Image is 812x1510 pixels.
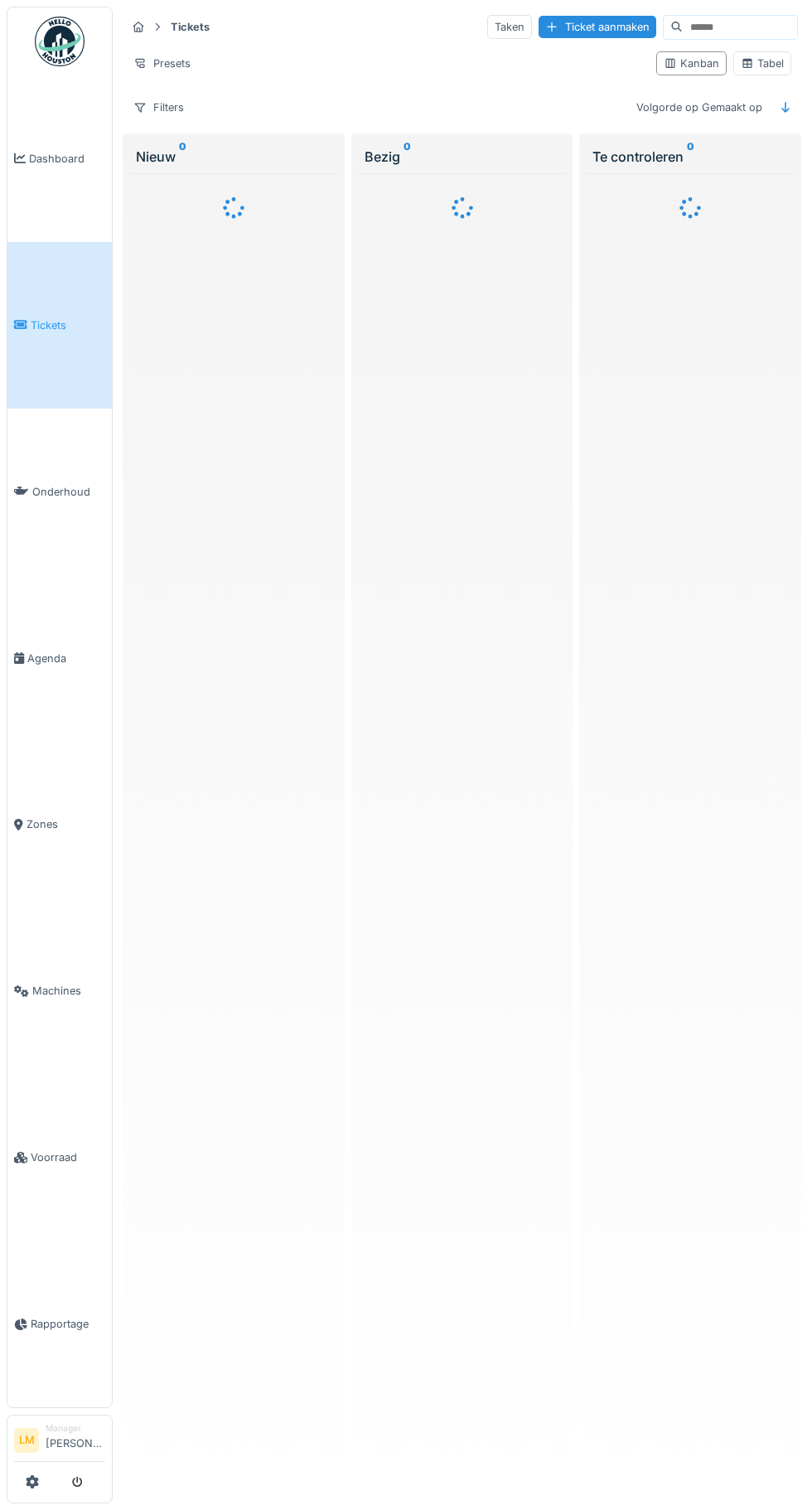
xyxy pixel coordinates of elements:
div: Manager [46,1422,105,1435]
span: Onderhoud [32,484,105,500]
a: Agenda [7,575,112,742]
a: Voorraad [7,1074,112,1241]
span: Machines [32,983,105,999]
span: Zones [27,816,105,832]
a: Tickets [7,242,112,409]
sup: 0 [687,147,694,167]
span: Rapportage [31,1316,105,1332]
div: Bezig [365,147,560,167]
a: Dashboard [7,75,112,242]
div: Te controleren [592,147,788,167]
img: Badge_color-CXgf-gQk.svg [35,17,85,66]
a: Onderhoud [7,409,112,575]
div: Ticket aanmaken [539,16,656,38]
div: Presets [126,51,198,75]
div: Kanban [664,56,719,71]
a: LM Manager[PERSON_NAME] [14,1422,105,1462]
div: Nieuw [136,147,331,167]
a: Machines [7,908,112,1075]
sup: 0 [404,147,411,167]
span: Voorraad [31,1149,105,1165]
sup: 0 [179,147,186,167]
span: Agenda [27,651,105,666]
li: LM [14,1428,39,1453]
strong: Tickets [164,19,216,35]
span: Tickets [31,317,105,333]
li: [PERSON_NAME] [46,1422,105,1458]
div: Volgorde op Gemaakt op [629,95,770,119]
div: Filters [126,95,191,119]
div: Tabel [741,56,784,71]
a: Zones [7,742,112,908]
span: Dashboard [29,151,105,167]
a: Rapportage [7,1241,112,1407]
div: Taken [487,15,532,39]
